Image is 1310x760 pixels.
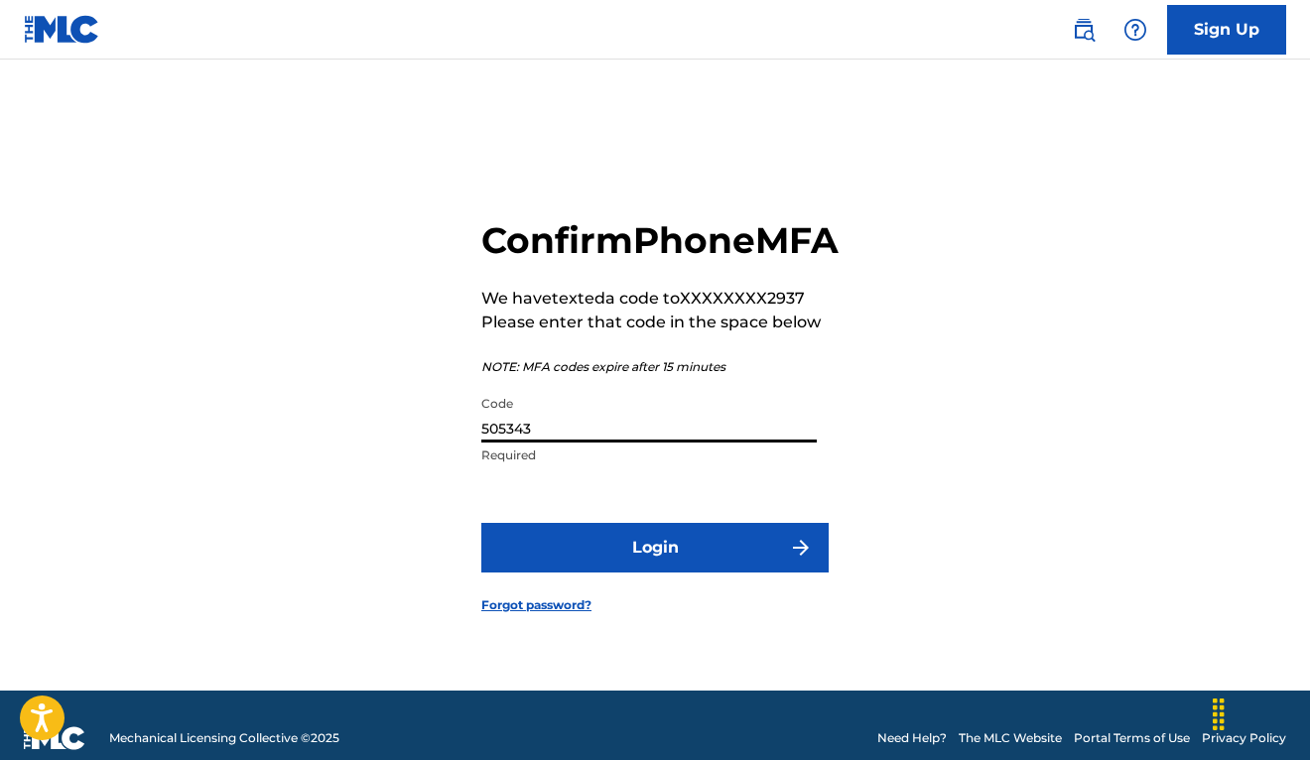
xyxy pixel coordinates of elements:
[481,446,817,464] p: Required
[481,523,829,572] button: Login
[1203,685,1235,744] div: Drag
[877,729,947,747] a: Need Help?
[481,218,839,263] h2: Confirm Phone MFA
[481,358,839,376] p: NOTE: MFA codes expire after 15 minutes
[789,536,813,560] img: f7272a7cc735f4ea7f67.svg
[24,15,100,44] img: MLC Logo
[1064,10,1104,50] a: Public Search
[481,596,591,614] a: Forgot password?
[1123,18,1147,42] img: help
[24,726,85,750] img: logo
[1211,665,1310,760] iframe: Chat Widget
[1072,18,1096,42] img: search
[1115,10,1155,50] div: Help
[481,287,839,311] p: We have texted a code to XXXXXXXX2937
[109,729,339,747] span: Mechanical Licensing Collective © 2025
[1074,729,1190,747] a: Portal Terms of Use
[959,729,1062,747] a: The MLC Website
[1167,5,1286,55] a: Sign Up
[481,311,839,334] p: Please enter that code in the space below
[1202,729,1286,747] a: Privacy Policy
